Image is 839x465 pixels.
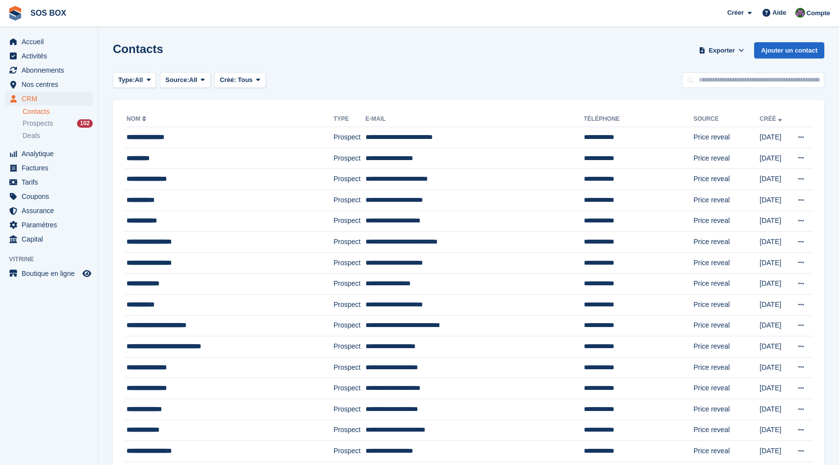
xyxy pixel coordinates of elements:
[5,232,93,246] a: menu
[334,148,366,169] td: Prospect
[693,211,760,232] td: Price reveal
[23,119,53,128] span: Prospects
[22,147,80,161] span: Analytique
[693,315,760,336] td: Price reveal
[708,46,734,55] span: Exporter
[754,42,824,58] a: Ajouter un contact
[22,204,80,218] span: Assurance
[760,420,788,441] td: [DATE]
[334,252,366,274] td: Prospect
[127,115,148,122] a: Nom
[165,75,189,85] span: Source:
[22,78,80,91] span: Nos centres
[22,175,80,189] span: Tarifs
[760,211,788,232] td: [DATE]
[334,111,366,127] th: Type
[795,8,805,18] img: ALEXANDRE SOUBIRA
[697,42,746,58] button: Exporter
[760,399,788,420] td: [DATE]
[693,252,760,274] td: Price reveal
[693,169,760,190] td: Price reveal
[334,274,366,295] td: Prospect
[334,357,366,378] td: Prospect
[5,147,93,161] a: menu
[334,336,366,357] td: Prospect
[238,76,253,83] span: Tous
[22,190,80,203] span: Coupons
[5,161,93,175] a: menu
[220,76,236,83] span: Créé:
[22,49,80,63] span: Activités
[693,190,760,211] td: Price reveal
[760,232,788,253] td: [DATE]
[727,8,744,18] span: Créer
[22,161,80,175] span: Factures
[23,107,93,116] a: Contacts
[760,115,784,122] a: Créé
[760,148,788,169] td: [DATE]
[693,420,760,441] td: Price reveal
[760,127,788,148] td: [DATE]
[5,190,93,203] a: menu
[334,190,366,211] td: Prospect
[760,169,788,190] td: [DATE]
[160,72,210,88] button: Source: All
[113,72,156,88] button: Type: All
[693,274,760,295] td: Price reveal
[5,78,93,91] a: menu
[334,127,366,148] td: Prospect
[23,118,93,129] a: Prospects 102
[334,232,366,253] td: Prospect
[760,441,788,462] td: [DATE]
[760,357,788,378] td: [DATE]
[135,75,143,85] span: All
[22,92,80,106] span: CRM
[8,6,23,21] img: stora-icon-8386f47178a22dfd0bd8f6a31ec36ba5ce8667c1dd55bd0f319d3a0aa187defe.svg
[118,75,135,85] span: Type:
[22,218,80,232] span: Paramètres
[5,35,93,49] a: menu
[334,441,366,462] td: Prospect
[81,268,93,279] a: Boutique d'aperçu
[113,42,163,55] h1: Contacts
[760,190,788,211] td: [DATE]
[23,131,93,141] a: Deals
[693,399,760,420] td: Price reveal
[807,8,830,18] span: Compte
[5,92,93,106] a: menu
[5,175,93,189] a: menu
[23,131,40,140] span: Deals
[693,441,760,462] td: Price reveal
[693,111,760,127] th: Source
[334,169,366,190] td: Prospect
[214,72,266,88] button: Créé: Tous
[584,111,694,127] th: Téléphone
[760,274,788,295] td: [DATE]
[334,378,366,399] td: Prospect
[760,378,788,399] td: [DATE]
[693,232,760,253] td: Price reveal
[334,399,366,420] td: Prospect
[22,35,80,49] span: Accueil
[334,420,366,441] td: Prospect
[693,378,760,399] td: Price reveal
[26,5,70,21] a: SOS BOX
[760,252,788,274] td: [DATE]
[5,49,93,63] a: menu
[77,119,93,128] div: 102
[366,111,584,127] th: E-mail
[760,294,788,315] td: [DATE]
[693,148,760,169] td: Price reveal
[772,8,786,18] span: Aide
[5,204,93,218] a: menu
[5,218,93,232] a: menu
[693,294,760,315] td: Price reveal
[9,254,98,264] span: Vitrine
[22,267,80,280] span: Boutique en ligne
[760,315,788,336] td: [DATE]
[22,63,80,77] span: Abonnements
[22,232,80,246] span: Capital
[5,63,93,77] a: menu
[693,357,760,378] td: Price reveal
[189,75,198,85] span: All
